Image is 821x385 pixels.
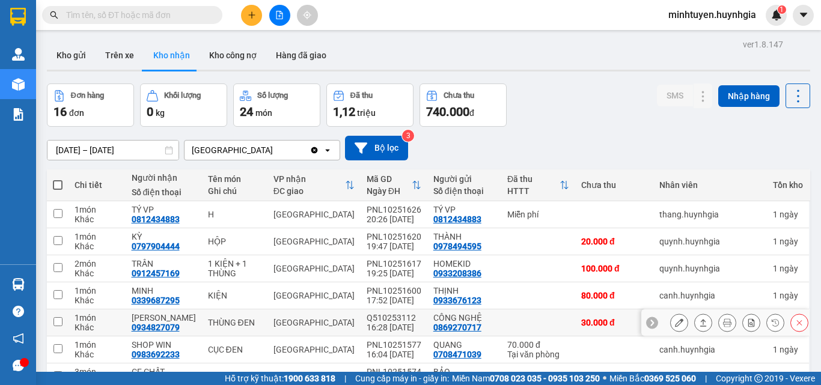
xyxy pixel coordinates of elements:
div: HTTT [507,186,560,196]
button: Kho gửi [47,41,96,70]
div: Khối lượng [164,91,201,100]
button: plus [241,5,262,26]
div: 3 món [75,367,120,377]
span: notification [13,333,24,344]
th: Toggle SortBy [361,169,427,201]
div: Chưa thu [444,91,474,100]
div: Số điện thoại [433,186,495,196]
div: Chi tiết [75,180,120,190]
div: Tồn kho [773,180,803,190]
span: caret-down [798,10,809,20]
button: aim [297,5,318,26]
div: QUANG [433,340,495,350]
div: PNL10251574 [367,367,421,377]
span: search [50,11,58,19]
div: [GEOGRAPHIC_DATA] [273,291,355,300]
div: 0339687295 [132,296,180,305]
div: Mã GD [367,174,412,184]
span: món [255,108,272,118]
div: 17:52 [DATE] [367,296,421,305]
div: HOMEKID [433,259,495,268]
div: Tên món [208,174,261,184]
div: TRÂN [132,259,196,268]
div: 1 món [75,286,120,296]
div: ver 1.8.147 [743,38,783,51]
div: canh.huynhgia [659,372,761,381]
div: Khác [75,323,120,332]
div: Số lượng [257,91,288,100]
div: 0933208386 [433,268,481,278]
div: 1 [773,372,803,381]
div: PNL10251600 [367,286,421,296]
div: HỘP [208,237,261,246]
th: Toggle SortBy [501,169,575,201]
div: Số điện thoại [132,187,196,197]
div: KỲ [132,232,196,241]
div: Sửa đơn hàng [670,314,688,332]
div: [GEOGRAPHIC_DATA] [273,345,355,354]
button: Trên xe [96,41,144,70]
div: 1 món [75,205,120,214]
button: SMS [657,85,693,106]
div: SHOP WIN [132,340,196,350]
div: 90.000 đ [581,372,647,381]
input: Selected Ninh Hòa. [274,144,275,156]
svg: open [323,145,332,155]
span: đ [469,108,474,118]
span: triệu [357,108,376,118]
span: aim [303,11,311,19]
span: file-add [275,11,284,19]
div: thang.huynhgia [659,210,761,219]
span: ngày [780,372,798,381]
div: Khác [75,214,120,224]
div: 20.000 đ [581,237,647,246]
div: [GEOGRAPHIC_DATA] [273,372,355,381]
button: caret-down [793,5,814,26]
div: KIỆN [208,291,261,300]
span: Hỗ trợ kỹ thuật: [225,372,335,385]
div: MINH [132,286,196,296]
div: quynh.huynhgia [659,264,761,273]
button: file-add [269,5,290,26]
div: 70.000 đ [507,340,569,350]
span: copyright [754,374,763,383]
span: ngày [780,264,798,273]
div: Miễn phí [507,210,569,219]
div: Khác [75,268,120,278]
input: Tìm tên, số ĐT hoặc mã đơn [66,8,208,22]
div: Giao hàng [694,314,712,332]
div: H [208,210,261,219]
button: Bộ lọc [345,136,408,160]
div: 30.000 đ [581,318,647,327]
div: 0933676123 [433,296,481,305]
span: ngày [780,291,798,300]
div: Q510253112 [367,313,421,323]
div: CỤC ĐEN [208,345,261,354]
svg: Clear value [310,145,319,155]
img: solution-icon [12,108,25,121]
div: [GEOGRAPHIC_DATA] [273,318,355,327]
div: THÀNH [433,232,495,241]
div: 0934827079 [132,323,180,332]
span: 24 [240,105,253,119]
div: 2 món [75,259,120,268]
div: Nhân viên [659,180,761,190]
span: | [705,372,707,385]
div: ĐC giao [273,186,345,196]
div: CF CHẤT [132,367,196,377]
button: Hàng đã giao [266,41,336,70]
div: PNL10251617 [367,259,421,268]
button: Nhập hàng [718,85,780,107]
sup: 1 [778,5,786,14]
div: 0797904444 [132,241,180,251]
span: Miền Nam [452,372,600,385]
div: 1 [773,291,803,300]
span: 1,12 [333,105,355,119]
button: Đơn hàng16đơn [47,83,134,127]
div: canh.huynhgia [659,345,761,354]
span: ⚪️ [603,376,606,381]
div: TÝ VP [132,205,196,214]
div: PNL10251620 [367,232,421,241]
div: 1 [773,264,803,273]
button: Kho công nợ [200,41,266,70]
